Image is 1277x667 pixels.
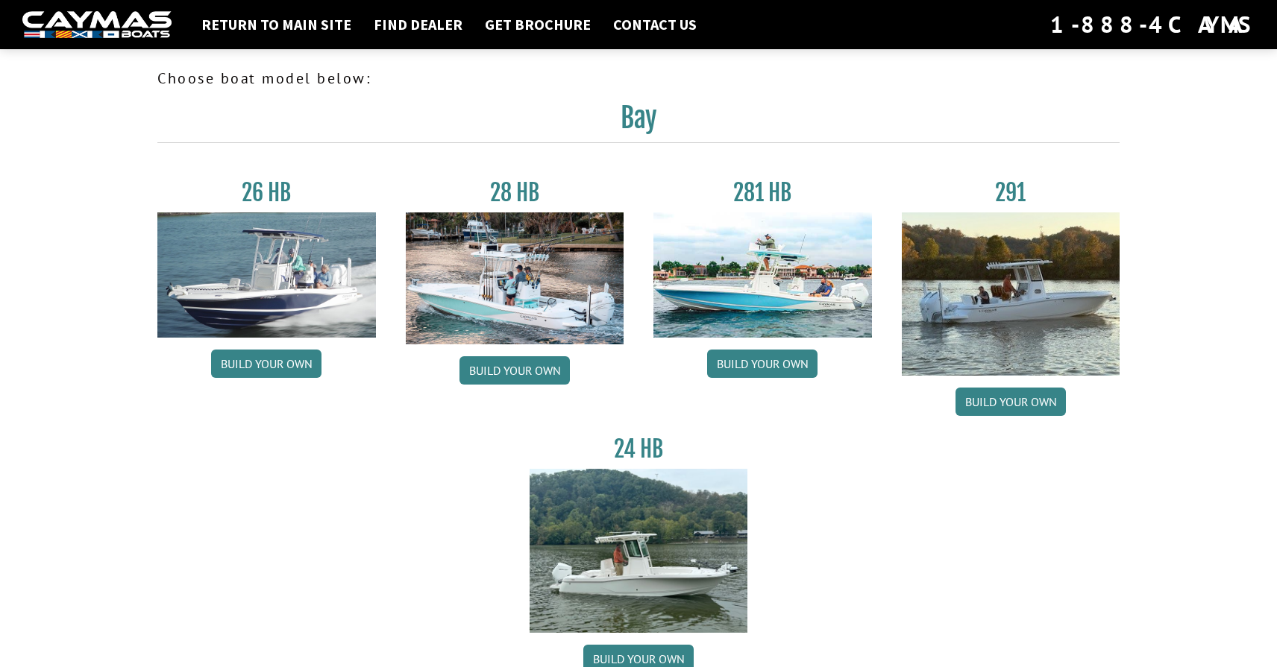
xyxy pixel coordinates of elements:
h3: 28 HB [406,179,624,206]
img: 26_new_photo_resized.jpg [157,212,376,338]
a: Build your own [707,350,818,378]
img: 28_hb_thumbnail_for_caymas_connect.jpg [406,212,624,344]
h2: Bay [157,101,1120,143]
p: Choose boat model below: [157,67,1120,89]
a: Contact Us [606,15,704,34]
a: Return to main site [194,15,359,34]
div: 1-888-4CAYMAS [1050,8,1255,41]
a: Get Brochure [477,15,598,34]
img: white-logo-c9c8dbefe5ff5ceceb0f0178aa75bf4bb51f6bca0971e226c86eb53dfe498488.png [22,11,172,39]
h3: 24 HB [530,435,748,463]
h3: 281 HB [653,179,872,206]
img: 24_HB_thumbnail.jpg [530,469,748,632]
a: Build your own [459,356,570,385]
a: Build your own [211,350,321,378]
img: 291_Thumbnail.jpg [902,212,1120,376]
img: 28-hb-twin.jpg [653,212,872,338]
h3: 291 [902,179,1120,206]
h3: 26 HB [157,179,376,206]
a: Build your own [956,388,1066,416]
a: Find Dealer [366,15,470,34]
